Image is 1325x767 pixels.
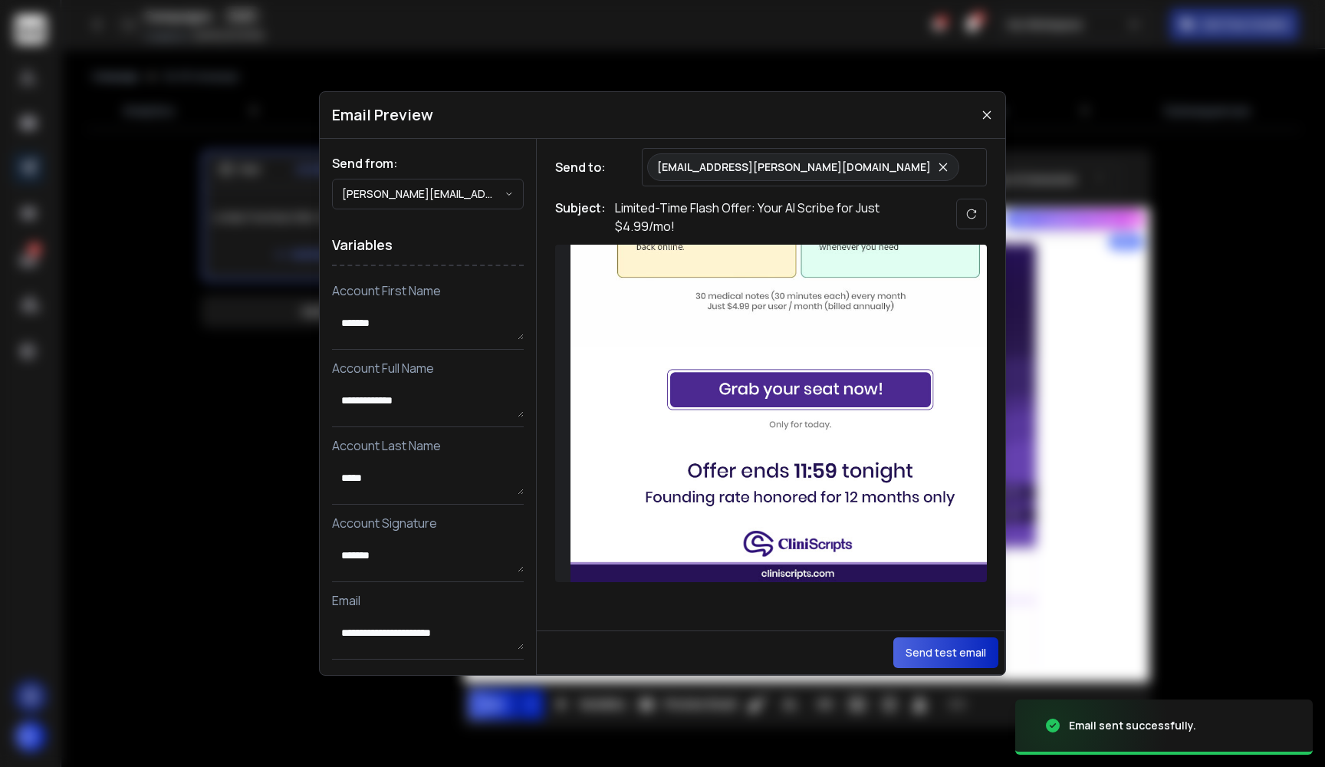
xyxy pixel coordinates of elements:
img: ADKq_Na_C7iqZzsOZrAPP6SZkf7k13sZsX2i8jY7lZ2iGFJW8X3O6T0XJQutrVAX3Kh-729i-mBd6kMMy_jbWChbIWRywGxXI... [570,522,1031,583]
img: ADKq_NYWN3KfmGokCqOhcfmo-HjWJFObRtff11PrfFg_omakcvZytbyVkrG5Bbi7V1Is1CxrhzbqH9NVYKw-NzimUxjVDSTiB... [570,347,1031,443]
h1: Send to: [555,158,616,176]
div: Email sent successfully. [1069,718,1196,733]
h1: Variables [332,225,524,266]
h1: Send from: [332,154,524,173]
p: Limited-Time Flash Offer: Your AI Scribe for Just $4.99/mo! [615,199,922,235]
img: ADKq_NbjnPOkGMDVgfJhu9Z_klkF-eoCqtALc7DfcvhLI6EkAZdw9U5KwM5pqZErYCsHgXG_6uEeGfCMAJBo08HHQBT7y93a-... [570,443,1031,522]
p: Account First Name [332,281,524,300]
h1: Subject: [555,199,606,235]
p: [EMAIL_ADDRESS][PERSON_NAME][DOMAIN_NAME] [657,160,931,175]
p: Account Last Name [332,436,524,455]
button: Send test email [893,637,998,668]
p: Account Full Name [332,359,524,377]
p: [PERSON_NAME][EMAIL_ADDRESS][DOMAIN_NAME] [342,186,505,202]
p: Email [332,591,524,610]
p: Account Signature [332,514,524,532]
h1: Email Preview [332,104,433,126]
